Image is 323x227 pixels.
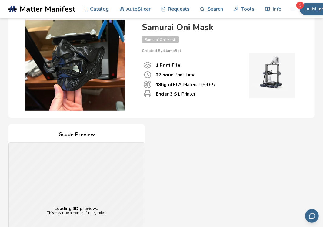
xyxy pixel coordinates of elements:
span: Material Used [144,81,151,88]
p: Print Time [156,72,196,78]
p: Material ($ 4.65 ) [155,81,216,88]
span: Number Of Print files [144,61,152,69]
p: This may take a moment for large files. [47,211,106,215]
img: Product [15,20,136,111]
span: Matter Manifest [20,5,75,13]
span: Samurai Oni Mask [142,36,179,43]
img: Printer [242,53,302,98]
b: Ender 3 S1 [156,91,180,97]
h4: Samurai Oni Mask [142,23,302,32]
span: Printer [144,90,152,98]
p: Created By: LlamaBot [142,49,302,53]
b: 186 g of PLA [155,81,181,88]
h4: Gcode Preview [8,130,145,140]
span: Print Time [144,71,152,79]
b: 27 hour [156,72,173,78]
p: Printer [156,91,195,97]
b: 1 Print File [156,62,180,68]
button: Send feedback via email [305,209,319,223]
p: Loading 3D preview... [47,206,106,211]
